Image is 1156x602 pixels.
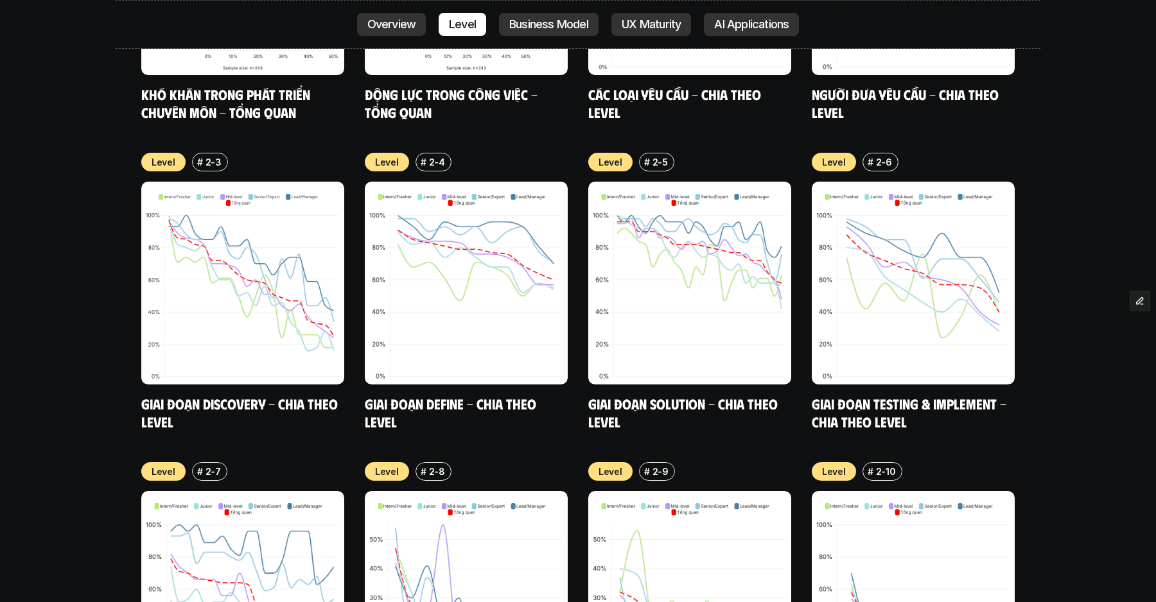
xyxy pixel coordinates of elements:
[375,155,399,169] p: Level
[509,18,588,31] p: Business Model
[197,157,203,167] h6: #
[429,155,445,169] p: 2-4
[197,467,203,476] h6: #
[599,465,622,478] p: Level
[644,157,650,167] h6: #
[622,18,681,31] p: UX Maturity
[152,465,175,478] p: Level
[812,395,1010,430] a: Giai đoạn Testing & Implement - Chia theo Level
[876,155,892,169] p: 2-6
[367,18,416,31] p: Overview
[152,155,175,169] p: Level
[588,85,764,121] a: Các loại yêu cầu - Chia theo level
[652,465,669,478] p: 2-9
[644,467,650,476] h6: #
[439,13,486,36] a: Level
[206,155,222,169] p: 2-3
[599,155,622,169] p: Level
[822,155,846,169] p: Level
[499,13,599,36] a: Business Model
[704,13,799,36] a: AI Applications
[1130,291,1150,311] button: Edit Framer Content
[365,395,539,430] a: Giai đoạn Define - Chia theo Level
[868,157,873,167] h6: #
[365,85,541,121] a: Động lực trong công việc - Tổng quan
[141,85,313,121] a: Khó khăn trong phát triển chuyên môn - Tổng quan
[876,465,896,478] p: 2-10
[449,18,476,31] p: Level
[868,467,873,476] h6: #
[357,13,426,36] a: Overview
[206,465,221,478] p: 2-7
[588,395,781,430] a: Giai đoạn Solution - Chia theo Level
[812,85,1002,121] a: Người đưa yêu cầu - Chia theo Level
[375,465,399,478] p: Level
[421,467,426,476] h6: #
[822,465,846,478] p: Level
[714,18,789,31] p: AI Applications
[429,465,445,478] p: 2-8
[421,157,426,167] h6: #
[652,155,668,169] p: 2-5
[611,13,691,36] a: UX Maturity
[141,395,341,430] a: Giai đoạn Discovery - Chia theo Level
